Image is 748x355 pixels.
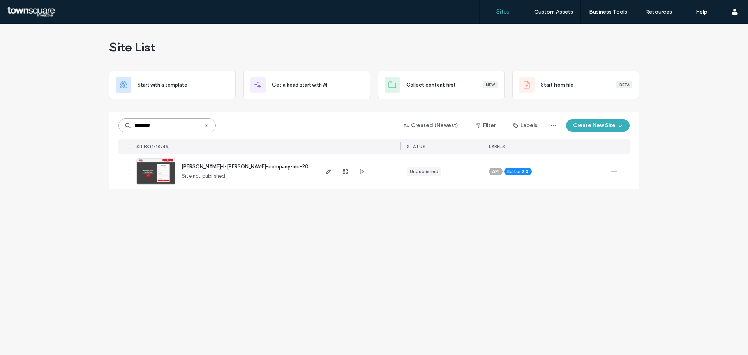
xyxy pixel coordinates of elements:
[489,144,505,149] span: LABELS
[616,81,632,88] div: Beta
[378,71,505,99] div: Collect content firstNew
[243,71,370,99] div: Get a head start with AI
[397,119,465,132] button: Created (Newest)
[109,39,155,55] span: Site List
[492,168,499,175] span: API
[483,81,498,88] div: New
[109,71,236,99] div: Start with a template
[645,9,672,15] label: Resources
[534,9,573,15] label: Custom Assets
[406,81,456,89] span: Collect content first
[566,119,630,132] button: Create New Site
[696,9,707,15] label: Help
[468,119,503,132] button: Filter
[410,168,438,175] div: Unpublished
[512,71,639,99] div: Start from fileBeta
[182,172,226,180] span: Site not published
[182,164,342,170] a: [PERSON_NAME]-l-[PERSON_NAME]-company-inc-20250811192717
[272,81,327,89] span: Get a head start with AI
[407,144,425,149] span: STATUS
[138,81,187,89] span: Start with a template
[18,5,34,12] span: Help
[496,8,510,15] label: Sites
[507,168,529,175] span: Editor 2.0
[541,81,573,89] span: Start from file
[136,144,170,149] span: SITES (1/18945)
[506,119,544,132] button: Labels
[589,9,627,15] label: Business Tools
